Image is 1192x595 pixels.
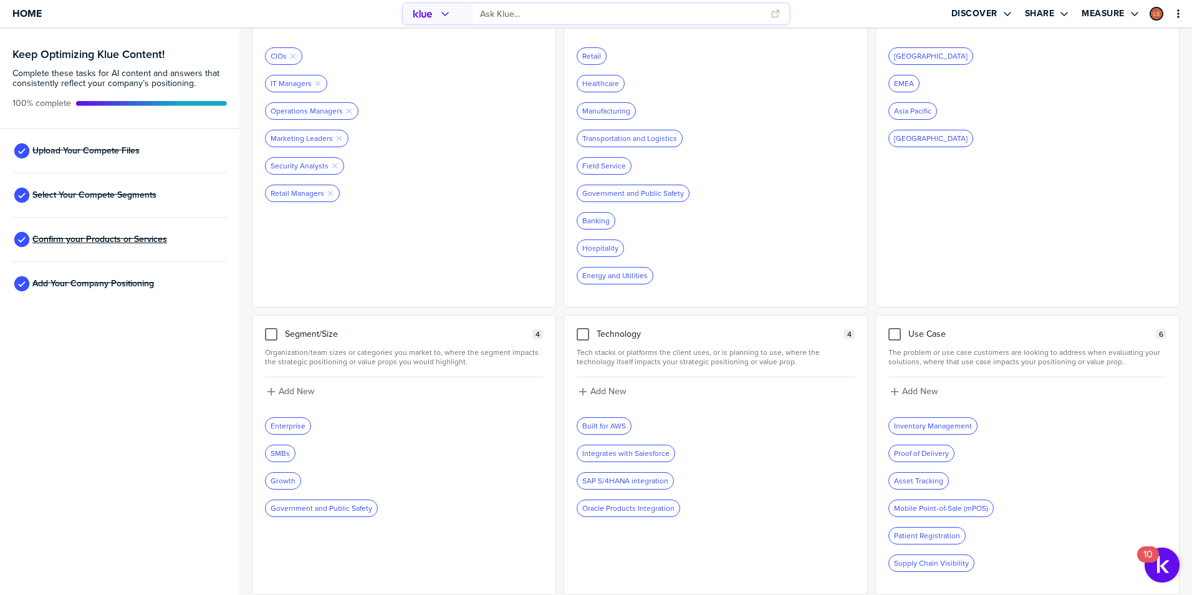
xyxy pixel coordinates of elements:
button: Add New [265,385,543,399]
h3: Keep Optimizing Klue Content! [12,49,227,60]
span: Organization/team sizes or categories you market to, where the segment impacts the strategic posi... [265,348,543,367]
button: Add New [888,385,1166,399]
span: Upload Your Compete Files [32,146,140,156]
label: Add New [590,386,626,397]
a: Edit Profile [1148,6,1165,22]
button: Remove Tag [314,80,322,87]
div: 10 [1143,554,1153,571]
img: 2f826f862275adc63c7c5e4231704193-sml.png [1151,8,1162,19]
input: Ask Klue... [480,4,762,24]
button: Remove Tag [345,107,353,115]
span: 4 [847,330,852,339]
button: Add New [577,385,855,399]
label: Add New [902,386,938,397]
span: Active [12,99,71,109]
span: Technology [597,329,641,339]
label: Share [1025,8,1055,19]
label: Discover [951,8,997,19]
span: The problem or use case customers are looking to address when evaluating your solutions, where th... [888,348,1166,367]
button: Remove Tag [327,190,334,197]
button: Remove Tag [289,52,297,60]
span: Add Your Company Positioning [32,279,154,289]
span: 6 [1159,330,1163,339]
span: Segment/Size [285,329,338,339]
label: Add New [279,386,314,397]
button: Remove Tag [335,135,343,142]
span: Select Your Compete Segments [32,190,156,200]
span: Complete these tasks for AI content and answers that consistently reflect your company’s position... [12,69,227,89]
button: Remove Tag [331,162,339,170]
span: Tech stacks or platforms the client uses, or is planning to use, where the technology itself impa... [577,348,855,367]
span: Home [12,8,42,19]
span: 4 [536,330,540,339]
span: Confirm your Products or Services [32,235,167,244]
label: Measure [1082,8,1125,19]
button: Open Resource Center, 10 new notifications [1145,548,1180,583]
div: Lauren Simmons [1150,7,1163,21]
span: Use Case [908,329,946,339]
